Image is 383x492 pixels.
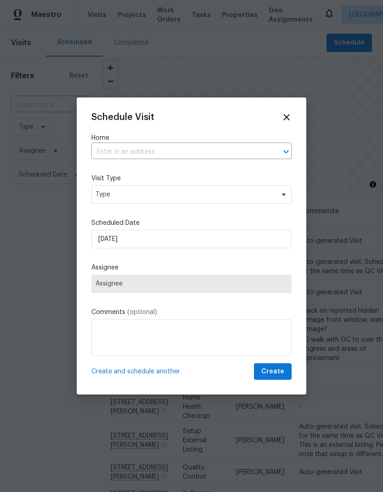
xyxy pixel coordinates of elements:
label: Home [91,133,292,143]
label: Scheduled Date [91,218,292,228]
label: Comments [91,308,292,317]
span: Create and schedule another [91,367,180,376]
label: Visit Type [91,174,292,183]
span: Assignee [96,280,287,287]
input: M/D/YYYY [91,230,292,248]
button: Create [254,363,292,380]
input: Enter in an address [91,145,266,159]
span: Create [261,366,284,378]
button: Open [280,145,293,158]
label: Assignee [91,263,292,272]
span: Close [282,112,292,122]
span: Schedule Visit [91,113,154,122]
span: Type [96,190,274,199]
span: (optional) [127,309,157,315]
